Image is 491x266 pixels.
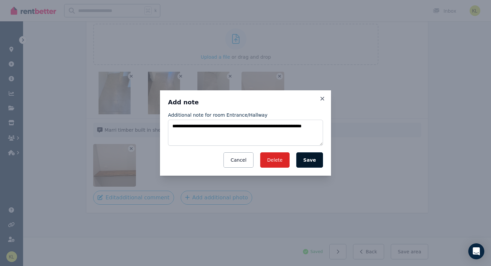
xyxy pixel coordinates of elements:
[168,112,268,118] label: Additional note for room Entrance/Hallway
[296,152,323,168] button: Save
[468,243,484,259] div: Open Intercom Messenger
[223,152,253,168] button: Cancel
[168,98,323,106] h3: Add note
[260,152,290,168] button: Delete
